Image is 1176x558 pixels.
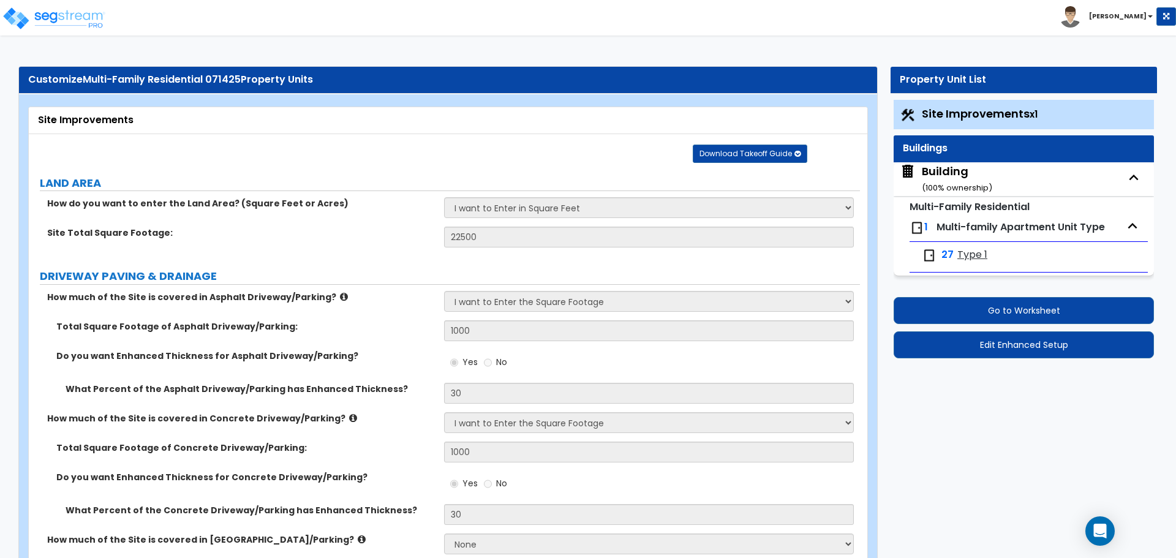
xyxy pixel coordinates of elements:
[924,220,928,234] span: 1
[922,248,937,263] img: door.png
[2,6,106,31] img: logo_pro_r.png
[496,356,507,368] span: No
[450,477,458,491] input: Yes
[340,292,348,301] i: click for more info!
[462,356,478,368] span: Yes
[38,113,858,127] div: Site Improvements
[922,182,992,194] small: ( 100 % ownership)
[83,72,241,86] span: Multi-Family Residential 071425
[937,220,1105,234] span: Multi-family Apartment Unit Type
[900,73,1148,87] div: Property Unit List
[903,141,1145,156] div: Buildings
[900,164,916,179] img: building.svg
[900,107,916,123] img: Construction.png
[47,533,435,546] label: How much of the Site is covered in [GEOGRAPHIC_DATA]/Parking?
[66,383,435,395] label: What Percent of the Asphalt Driveway/Parking has Enhanced Thickness?
[47,197,435,209] label: How do you want to enter the Land Area? (Square Feet or Acres)
[941,248,954,262] span: 27
[462,477,478,489] span: Yes
[910,221,924,235] img: door.png
[910,200,1030,214] small: Multi-Family Residential
[894,297,1154,324] button: Go to Worksheet
[1085,516,1115,546] div: Open Intercom Messenger
[47,291,435,303] label: How much of the Site is covered in Asphalt Driveway/Parking?
[484,477,492,491] input: No
[496,477,507,489] span: No
[56,350,435,362] label: Do you want Enhanced Thickness for Asphalt Driveway/Parking?
[358,535,366,544] i: click for more info!
[40,175,860,191] label: LAND AREA
[699,148,792,159] span: Download Takeoff Guide
[484,356,492,369] input: No
[957,248,987,262] span: Type 1
[1089,12,1147,21] b: [PERSON_NAME]
[40,268,860,284] label: DRIVEWAY PAVING & DRAINAGE
[1060,6,1081,28] img: avatar.png
[28,73,868,87] div: Customize Property Units
[894,331,1154,358] button: Edit Enhanced Setup
[66,504,435,516] label: What Percent of the Concrete Driveway/Parking has Enhanced Thickness?
[1030,108,1038,121] small: x1
[56,471,435,483] label: Do you want Enhanced Thickness for Concrete Driveway/Parking?
[56,442,435,454] label: Total Square Footage of Concrete Driveway/Parking:
[900,164,992,195] span: Building
[922,106,1038,121] span: Site Improvements
[47,227,435,239] label: Site Total Square Footage:
[349,413,357,423] i: click for more info!
[450,356,458,369] input: Yes
[47,412,435,424] label: How much of the Site is covered in Concrete Driveway/Parking?
[693,145,807,163] button: Download Takeoff Guide
[922,164,992,195] div: Building
[56,320,435,333] label: Total Square Footage of Asphalt Driveway/Parking:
